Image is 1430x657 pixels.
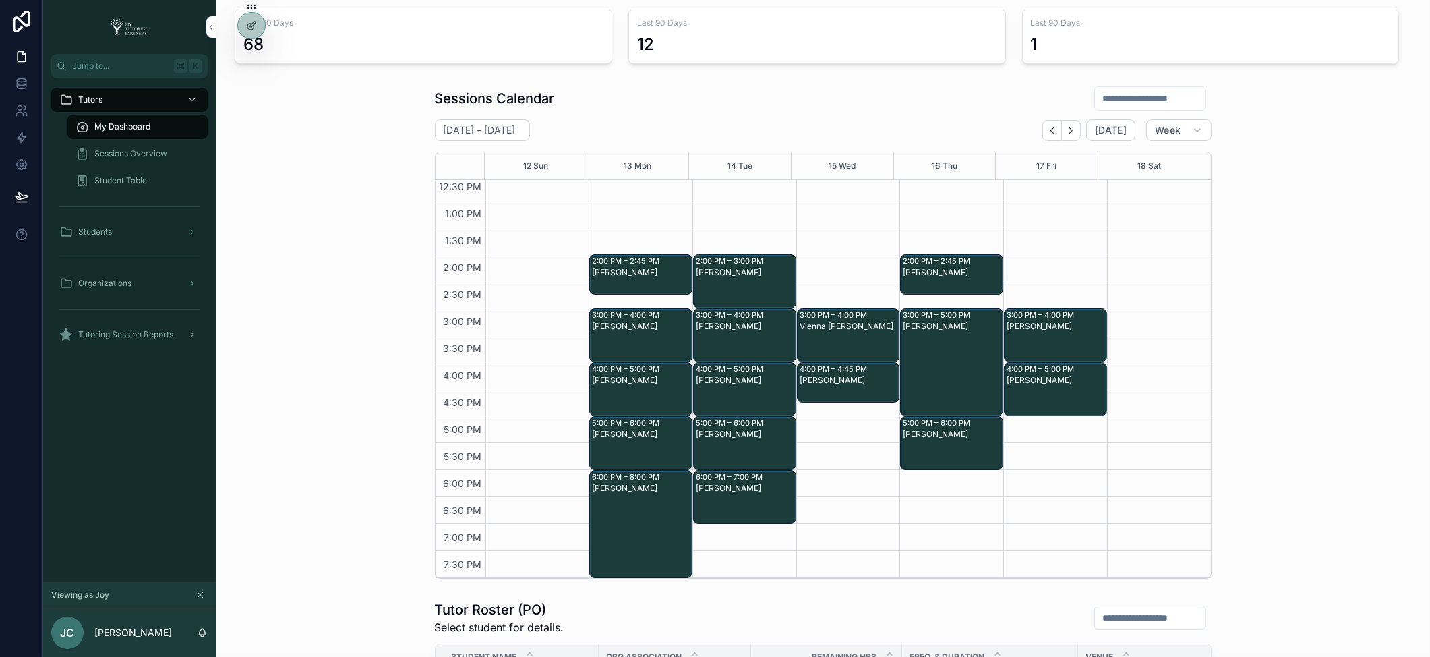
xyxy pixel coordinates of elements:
[442,235,485,246] span: 1:30 PM
[903,310,974,320] div: 3:00 PM – 5:00 PM
[590,417,692,469] div: 5:00 PM – 6:00 PM[PERSON_NAME]
[592,375,691,386] div: [PERSON_NAME]
[78,329,173,340] span: Tutoring Session Reports
[243,34,264,55] div: 68
[1007,310,1077,320] div: 3:00 PM – 4:00 PM
[440,289,485,300] span: 2:30 PM
[590,471,692,577] div: 6:00 PM – 8:00 PM[PERSON_NAME]
[441,532,485,543] span: 7:00 PM
[1042,120,1062,141] button: Back
[67,169,208,193] a: Student Table
[592,483,691,494] div: [PERSON_NAME]
[592,429,691,440] div: [PERSON_NAME]
[592,256,663,266] div: 2:00 PM – 2:45 PM
[1007,364,1077,374] div: 4:00 PM – 5:00 PM
[435,619,564,635] span: Select student for details.
[444,123,516,137] h2: [DATE] – [DATE]
[903,321,1002,332] div: [PERSON_NAME]
[1155,124,1181,136] span: Week
[1031,34,1038,55] div: 1
[694,417,796,469] div: 5:00 PM – 6:00 PM[PERSON_NAME]
[592,364,663,374] div: 4:00 PM – 5:00 PM
[1146,119,1211,141] button: Week
[901,255,1003,294] div: 2:00 PM – 2:45 PM[PERSON_NAME]
[1137,152,1161,179] button: 18 Sat
[800,364,870,374] div: 4:00 PM – 4:45 PM
[78,278,131,289] span: Organizations
[51,54,208,78] button: Jump to...K
[1095,124,1127,136] span: [DATE]
[440,316,485,327] span: 3:00 PM
[78,94,102,105] span: Tutors
[590,363,692,416] div: 4:00 PM – 5:00 PM[PERSON_NAME]
[1007,375,1106,386] div: [PERSON_NAME]
[696,418,767,428] div: 5:00 PM – 6:00 PM
[903,256,974,266] div: 2:00 PM – 2:45 PM
[441,559,485,570] span: 7:30 PM
[1005,309,1106,362] div: 3:00 PM – 4:00 PM[PERSON_NAME]
[442,208,485,219] span: 1:00 PM
[696,267,795,278] div: [PERSON_NAME]
[440,505,485,516] span: 6:30 PM
[43,78,216,364] div: scrollable content
[523,152,548,179] button: 12 Sun
[243,18,603,28] span: Last 90 Days
[72,61,169,72] span: Jump to...
[696,310,767,320] div: 3:00 PM – 4:00 PM
[440,478,485,489] span: 6:00 PM
[1007,321,1106,332] div: [PERSON_NAME]
[441,451,485,462] span: 5:30 PM
[67,142,208,166] a: Sessions Overview
[1031,18,1391,28] span: Last 90 Days
[67,115,208,139] a: My Dashboard
[694,309,796,362] div: 3:00 PM – 4:00 PM[PERSON_NAME]
[51,220,208,244] a: Students
[903,429,1002,440] div: [PERSON_NAME]
[696,472,766,482] div: 6:00 PM – 7:00 PM
[696,256,767,266] div: 2:00 PM – 3:00 PM
[106,16,153,38] img: App logo
[440,397,485,408] span: 4:30 PM
[440,262,485,273] span: 2:00 PM
[94,148,167,159] span: Sessions Overview
[592,418,663,428] div: 5:00 PM – 6:00 PM
[440,370,485,381] span: 4:00 PM
[694,471,796,523] div: 6:00 PM – 7:00 PM[PERSON_NAME]
[1005,363,1106,416] div: 4:00 PM – 5:00 PM[PERSON_NAME]
[436,181,485,192] span: 12:30 PM
[901,417,1003,469] div: 5:00 PM – 6:00 PM[PERSON_NAME]
[800,321,899,332] div: Vienna [PERSON_NAME]
[624,152,651,179] button: 13 Mon
[435,600,564,619] h1: Tutor Roster (PO)
[592,267,691,278] div: [PERSON_NAME]
[94,121,150,132] span: My Dashboard
[903,418,974,428] div: 5:00 PM – 6:00 PM
[440,343,485,354] span: 3:30 PM
[694,255,796,308] div: 2:00 PM – 3:00 PM[PERSON_NAME]
[435,89,555,108] h1: Sessions Calendar
[1062,120,1081,141] button: Next
[94,175,147,186] span: Student Table
[1036,152,1056,179] button: 17 Fri
[592,472,663,482] div: 6:00 PM – 8:00 PM
[78,227,112,237] span: Students
[829,152,856,179] button: 15 Wed
[592,310,663,320] div: 3:00 PM – 4:00 PM
[798,309,899,362] div: 3:00 PM – 4:00 PMVienna [PERSON_NAME]
[727,152,752,179] button: 14 Tue
[696,364,767,374] div: 4:00 PM – 5:00 PM
[51,590,109,600] span: Viewing as Joy
[51,322,208,347] a: Tutoring Session Reports
[51,88,208,112] a: Tutors
[592,321,691,332] div: [PERSON_NAME]
[637,34,654,55] div: 12
[1086,119,1135,141] button: [DATE]
[800,310,870,320] div: 3:00 PM – 4:00 PM
[694,363,796,416] div: 4:00 PM – 5:00 PM[PERSON_NAME]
